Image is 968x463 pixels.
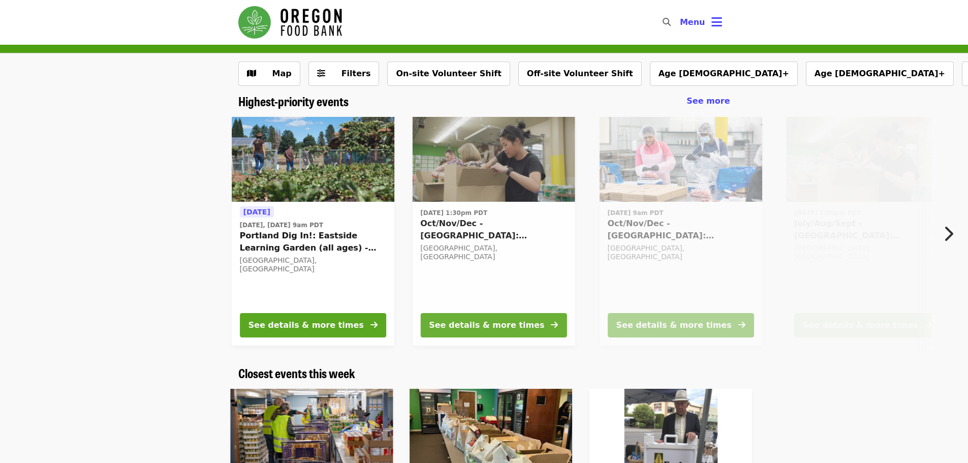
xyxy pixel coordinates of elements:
span: Filters [341,69,371,78]
time: [DATE] 1:30pm PDT [794,208,861,218]
div: [GEOGRAPHIC_DATA], [GEOGRAPHIC_DATA] [420,244,567,261]
div: Closest events this week [230,366,738,381]
i: chevron-right icon [943,224,953,243]
i: arrow-right icon [370,320,378,330]
span: Menu [680,17,705,27]
div: [GEOGRAPHIC_DATA], [GEOGRAPHIC_DATA] [794,244,941,261]
img: Oct/Nov/Dec - Portland: Repack/Sort (age 8+) organized by Oregon Food Bank [412,117,575,202]
span: Highest-priority events [238,92,349,110]
img: July/Aug/Sept - Portland: Repack/Sort (age 8+) organized by Oregon Food Bank [786,117,949,202]
time: [DATE] 1:30pm PDT [420,208,487,218]
button: Next item [934,220,968,248]
i: sliders-h icon [317,69,325,78]
i: map icon [247,69,256,78]
i: bars icon [711,15,722,29]
button: Off-site Volunteer Shift [518,61,642,86]
button: On-site Volunteer Shift [387,61,510,86]
button: See details & more times [240,313,386,337]
i: arrow-right icon [551,320,558,330]
a: See more [686,95,730,107]
div: See details & more times [803,319,918,331]
button: See details & more times [420,313,567,337]
img: Oregon Food Bank - Home [238,6,342,39]
div: See details & more times [616,319,732,331]
span: Oct/Nov/Dec - [GEOGRAPHIC_DATA]: Repack/Sort (age [DEMOGRAPHIC_DATA]+) [420,218,567,242]
span: Closest events this week [238,364,355,382]
time: [DATE] 9am PDT [608,208,664,218]
div: [GEOGRAPHIC_DATA], [GEOGRAPHIC_DATA] [240,256,386,273]
button: See details & more times [608,313,754,337]
button: Show map view [238,61,300,86]
button: Filters (0 selected) [308,61,380,86]
span: Map [272,69,292,78]
div: [GEOGRAPHIC_DATA], [GEOGRAPHIC_DATA] [608,244,754,261]
div: See details & more times [429,319,544,331]
a: Highest-priority events [238,94,349,109]
time: [DATE], [DATE] 9am PDT [240,221,323,230]
span: July/Aug/Sept - [GEOGRAPHIC_DATA]: Repack/Sort (age [DEMOGRAPHIC_DATA]+) [794,218,941,242]
span: [DATE] [243,208,270,216]
img: Oct/Nov/Dec - Beaverton: Repack/Sort (age 10+) organized by Oregon Food Bank [600,117,762,202]
div: See details & more times [248,319,364,331]
img: Portland Dig In!: Eastside Learning Garden (all ages) - Aug/Sept/Oct organized by Oregon Food Bank [232,117,394,202]
input: Search [677,10,685,35]
i: search icon [663,17,671,27]
button: Age [DEMOGRAPHIC_DATA]+ [650,61,798,86]
button: See details & more times [794,313,941,337]
a: See details for "Portland Dig In!: Eastside Learning Garden (all ages) - Aug/Sept/Oct" [232,117,394,346]
a: Closest events this week [238,366,355,381]
span: Oct/Nov/Dec - [GEOGRAPHIC_DATA]: Repack/Sort (age [DEMOGRAPHIC_DATA]+) [608,218,754,242]
button: Toggle account menu [672,10,730,35]
a: See details for "Oct/Nov/Dec - Beaverton: Repack/Sort (age 10+)" [600,117,762,346]
a: See details for "July/Aug/Sept - Portland: Repack/Sort (age 8+)" [786,117,949,346]
i: arrow-right icon [738,320,745,330]
button: Age [DEMOGRAPHIC_DATA]+ [806,61,954,86]
span: Portland Dig In!: Eastside Learning Garden (all ages) - Aug/Sept/Oct [240,230,386,254]
span: See more [686,96,730,106]
a: See details for "Oct/Nov/Dec - Portland: Repack/Sort (age 8+)" [412,117,575,346]
div: Highest-priority events [230,94,738,109]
